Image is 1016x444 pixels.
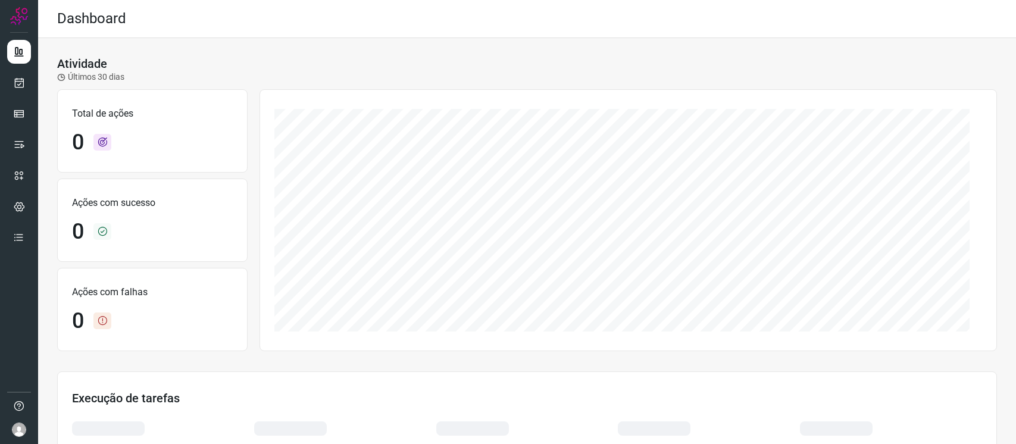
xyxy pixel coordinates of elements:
[72,196,233,210] p: Ações com sucesso
[10,7,28,25] img: Logo
[72,130,84,155] h1: 0
[57,71,124,83] p: Últimos 30 dias
[72,285,233,299] p: Ações com falhas
[57,10,126,27] h2: Dashboard
[72,308,84,334] h1: 0
[12,423,26,437] img: avatar-user-boy.jpg
[72,219,84,245] h1: 0
[72,107,233,121] p: Total de ações
[57,57,107,71] h3: Atividade
[72,391,982,405] h3: Execução de tarefas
